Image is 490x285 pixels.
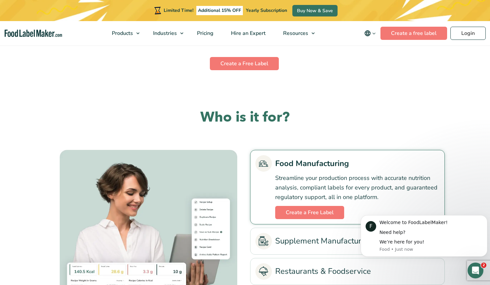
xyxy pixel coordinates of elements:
[468,263,483,278] iframe: Intercom live chat
[250,228,445,255] li: Supplement Manufacturing
[145,21,187,45] a: Industries
[481,263,486,268] span: 2
[380,27,447,40] a: Create a free label
[275,21,318,45] a: Resources
[151,30,178,37] span: Industries
[250,150,445,224] li: Food Manufacturing
[103,21,143,45] a: Products
[292,5,338,16] a: Buy Now & Save
[275,173,440,202] p: Streamline your production process with accurate nutrition analysis, compliant labels for every p...
[281,30,309,37] span: Resources
[222,21,273,45] a: Hire an Expert
[255,155,440,172] a: Food Manufacturing
[255,233,440,249] a: Supplement Manufacturing
[195,30,214,37] span: Pricing
[250,258,445,285] li: Restaurants & Foodservice
[46,108,445,127] h2: Who is it for?
[358,205,490,267] iframe: Intercom notifications message
[255,263,440,280] a: Restaurants & Foodservice
[246,7,287,14] span: Yearly Subscription
[196,6,243,15] span: Additional 15% OFF
[275,206,344,219] a: Create a Free Label
[188,21,221,45] a: Pricing
[450,27,486,40] a: Login
[110,30,134,37] span: Products
[229,30,266,37] span: Hire an Expert
[210,57,279,70] a: Create a Free Label
[164,7,193,14] span: Limited Time!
